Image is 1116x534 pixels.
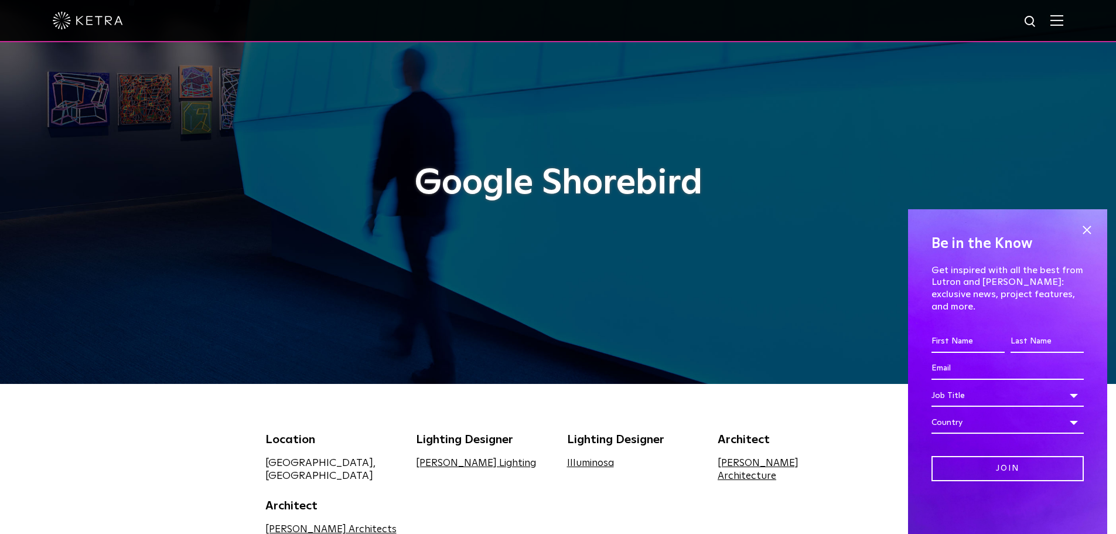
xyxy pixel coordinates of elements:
[931,233,1084,255] h4: Be in the Know
[718,458,798,481] a: [PERSON_NAME] Architecture
[931,456,1084,481] input: Join
[931,385,1084,407] div: Job Title
[53,12,123,29] img: ketra-logo-2019-white
[1023,15,1038,29] img: search icon
[718,431,851,448] div: Architect
[931,411,1084,434] div: Country
[416,431,550,448] div: Lighting Designer
[567,458,614,468] a: Illuminosa
[265,164,851,203] h1: Google Shorebird
[1011,331,1084,353] input: Last Name
[567,431,701,448] div: Lighting Designer
[931,264,1084,313] p: Get inspired with all the best from Lutron and [PERSON_NAME]: exclusive news, project features, a...
[1050,15,1063,26] img: Hamburger%20Nav.svg
[416,458,536,468] a: [PERSON_NAME] Lighting
[265,431,399,448] div: Location
[265,457,399,482] div: [GEOGRAPHIC_DATA], [GEOGRAPHIC_DATA]
[931,331,1005,353] input: First Name
[265,497,399,515] div: Architect
[931,358,1084,380] input: Email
